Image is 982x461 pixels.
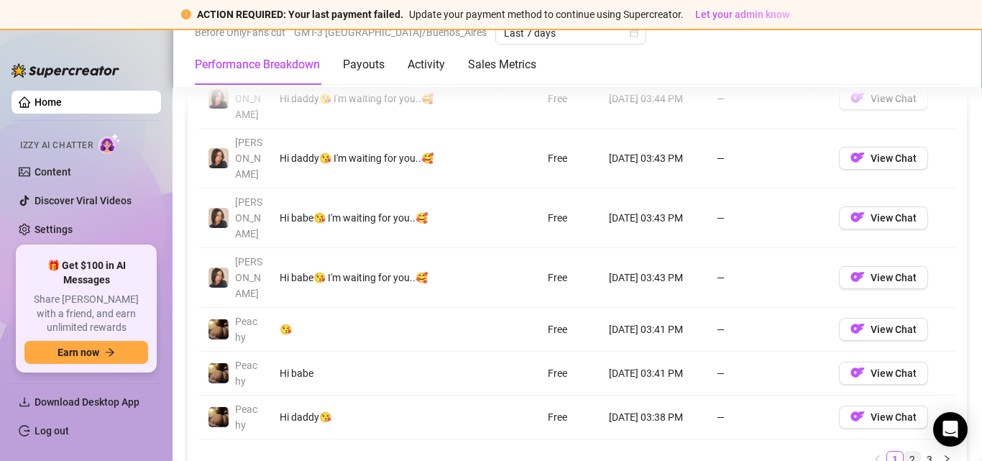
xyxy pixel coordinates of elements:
[235,360,257,387] span: Peachy
[871,324,917,335] span: View Chat
[539,69,601,129] td: Free
[839,96,928,107] a: OFView Chat
[695,9,789,20] span: Let your admin know
[839,87,928,110] button: OFView Chat
[280,270,463,286] div: Hi babe😘 I'm waiting for you..🥰
[12,63,119,78] img: logo-BBDzfeDw.svg
[871,411,917,423] span: View Chat
[294,22,487,43] span: GMT-3 [GEOGRAPHIC_DATA]/Buenos_Aires
[600,308,708,352] td: [DATE] 03:41 PM
[839,215,928,227] a: OFView Chat
[708,129,830,188] td: —
[98,133,121,154] img: AI Chatter
[35,195,132,206] a: Discover Viral Videos
[871,152,917,164] span: View Chat
[839,206,928,229] button: OFView Chat
[708,69,830,129] td: —
[280,210,463,226] div: Hi babe😘 I'm waiting for you..🥰
[280,365,463,381] div: Hi babe
[280,150,463,166] div: Hi daddy😘 I'm waiting for you..🥰
[20,139,93,152] span: Izzy AI Chatter
[409,9,684,20] span: Update your payment method to continue using Supercreator.
[35,425,69,437] a: Log out
[839,275,928,286] a: OFView Chat
[208,407,229,427] img: Peachy
[235,403,257,431] span: Peachy
[24,293,148,335] span: Share [PERSON_NAME] with a friend, and earn unlimited rewards
[208,319,229,339] img: Peachy
[850,270,865,284] img: OF
[839,155,928,167] a: OFView Chat
[58,347,99,358] span: Earn now
[708,248,830,308] td: —
[19,396,30,408] span: download
[600,248,708,308] td: [DATE] 03:43 PM
[600,188,708,248] td: [DATE] 03:43 PM
[208,88,229,109] img: Nina
[35,396,139,408] span: Download Desktop App
[280,321,463,337] div: 😘
[871,93,917,104] span: View Chat
[871,212,917,224] span: View Chat
[197,9,403,20] strong: ACTION REQUIRED: Your last payment failed.
[208,148,229,168] img: Nina
[600,69,708,129] td: [DATE] 03:44 PM
[24,259,148,287] span: 🎁 Get $100 in AI Messages
[600,352,708,396] td: [DATE] 03:41 PM
[708,188,830,248] td: —
[343,56,385,73] div: Payouts
[208,268,229,288] img: Nina
[208,208,229,228] img: Nina
[280,91,463,106] div: Hi daddy😘 I'm waiting for you..🥰
[839,327,928,338] a: OFView Chat
[839,266,928,289] button: OFView Chat
[600,396,708,439] td: [DATE] 03:38 PM
[839,406,928,429] button: OFView Chat
[539,396,601,439] td: Free
[235,137,262,180] span: [PERSON_NAME]
[708,308,830,352] td: —
[24,341,148,364] button: Earn nowarrow-right
[933,412,968,447] div: Open Intercom Messenger
[35,96,62,108] a: Home
[35,224,73,235] a: Settings
[539,188,601,248] td: Free
[105,347,115,357] span: arrow-right
[539,248,601,308] td: Free
[280,409,463,425] div: Hi daddy😘
[850,91,865,105] img: OF
[195,22,285,43] span: Before OnlyFans cut
[35,166,71,178] a: Content
[208,363,229,383] img: Peachy
[850,210,865,224] img: OF
[468,56,536,73] div: Sales Metrics
[195,56,320,73] div: Performance Breakdown
[689,6,795,23] button: Let your admin know
[839,414,928,426] a: OFView Chat
[504,22,638,44] span: Last 7 days
[539,129,601,188] td: Free
[850,150,865,165] img: OF
[708,396,830,439] td: —
[181,9,191,19] span: exclamation-circle
[708,352,830,396] td: —
[839,147,928,170] button: OFView Chat
[235,256,262,299] span: [PERSON_NAME]
[408,56,445,73] div: Activity
[630,29,638,37] span: calendar
[235,196,262,239] span: [PERSON_NAME]
[235,77,262,120] span: [PERSON_NAME]
[235,316,257,343] span: Peachy
[850,321,865,336] img: OF
[839,370,928,382] a: OFView Chat
[839,318,928,341] button: OFView Chat
[871,368,917,379] span: View Chat
[539,308,601,352] td: Free
[600,129,708,188] td: [DATE] 03:43 PM
[850,365,865,380] img: OF
[839,362,928,385] button: OFView Chat
[871,272,917,283] span: View Chat
[539,352,601,396] td: Free
[850,409,865,424] img: OF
